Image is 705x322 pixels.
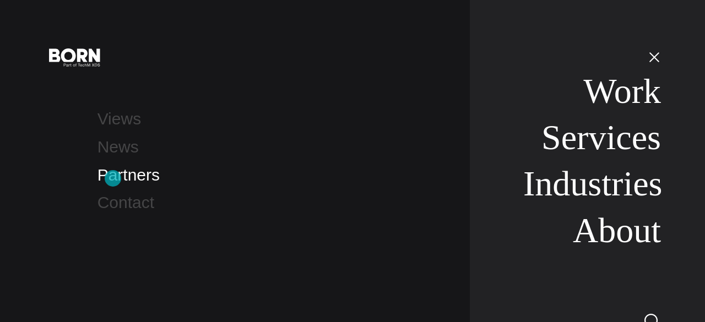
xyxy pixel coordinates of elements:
[97,193,154,211] a: Contact
[97,166,160,184] a: Partners
[97,138,139,156] a: News
[641,45,668,68] button: Open
[97,110,141,128] a: Views
[541,118,661,157] a: Services
[523,164,663,203] a: Industries
[583,72,661,111] a: Work
[573,211,661,250] a: About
